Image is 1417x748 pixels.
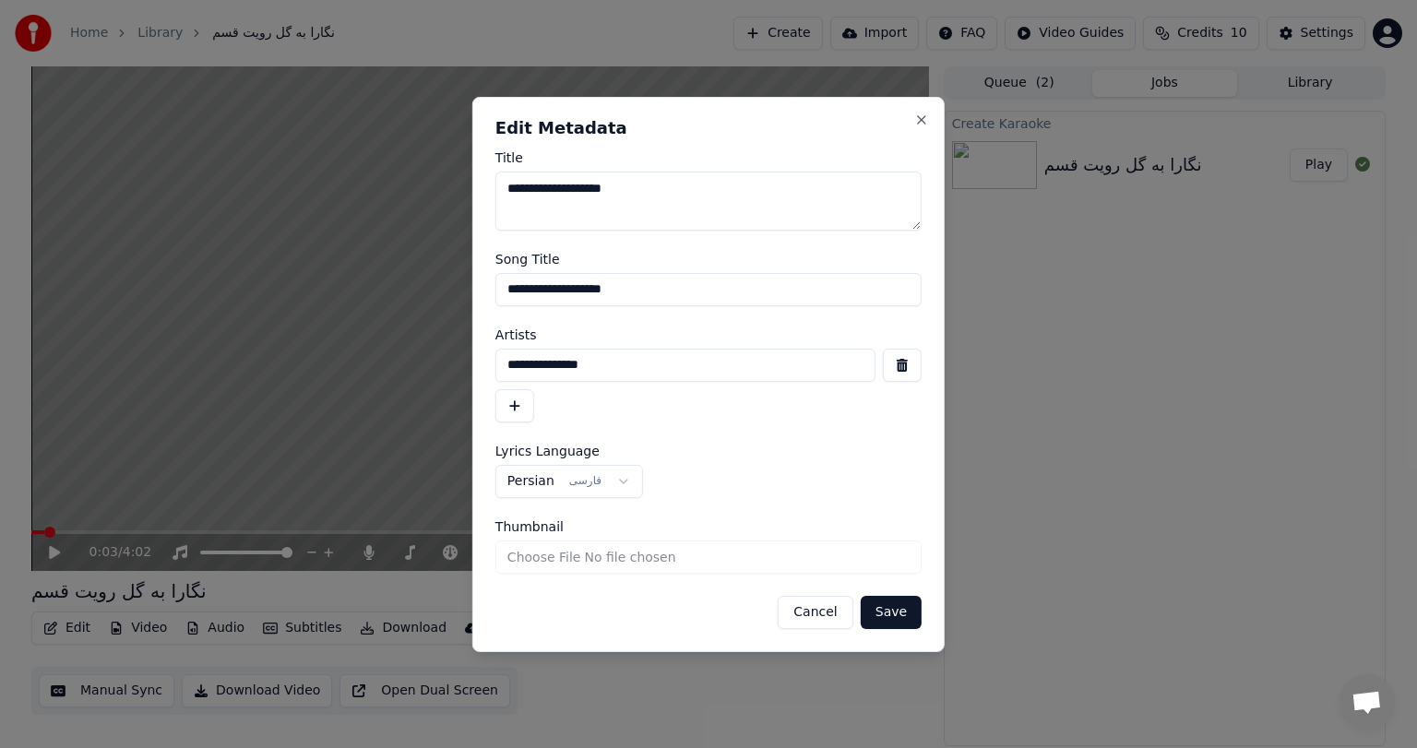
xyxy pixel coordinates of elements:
[778,596,852,629] button: Cancel
[495,151,922,164] label: Title
[495,120,922,137] h2: Edit Metadata
[495,520,564,533] span: Thumbnail
[495,253,922,266] label: Song Title
[861,596,922,629] button: Save
[495,328,922,341] label: Artists
[495,445,600,457] span: Lyrics Language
